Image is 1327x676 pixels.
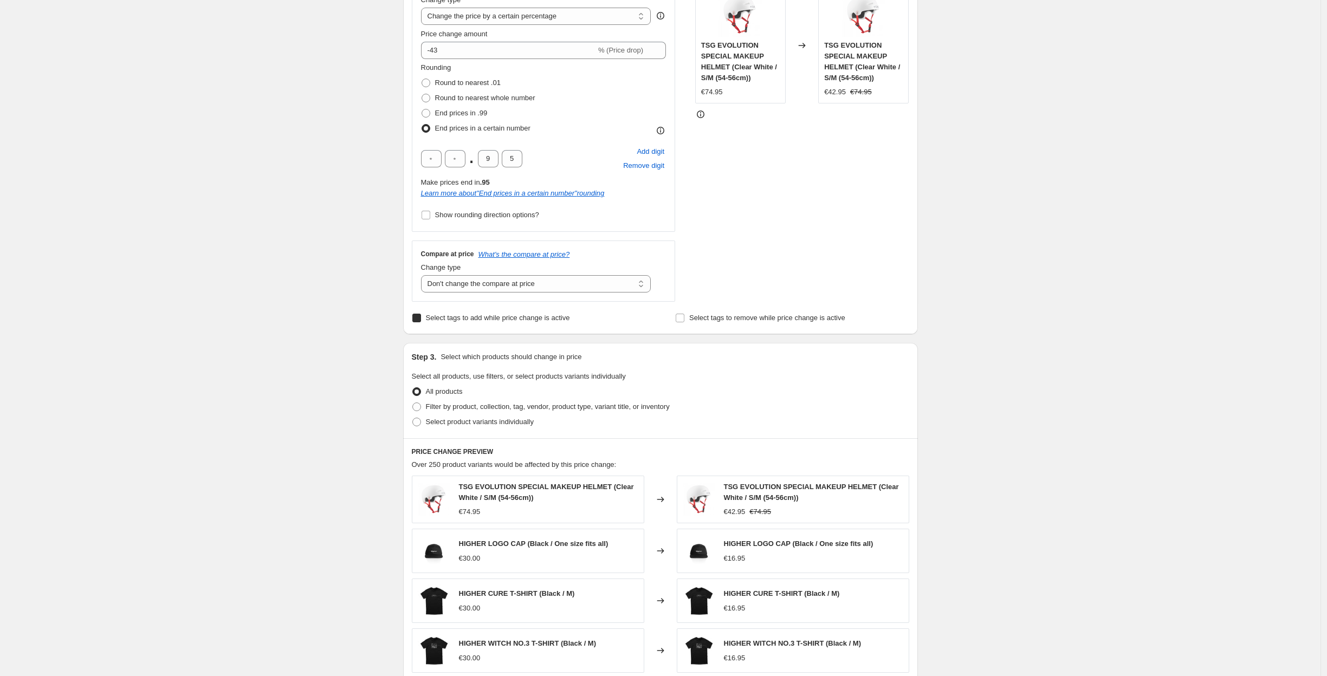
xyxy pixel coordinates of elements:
h3: Compare at price [421,250,474,258]
span: % (Price drop) [598,46,643,54]
img: medium_7500470_270_01_1_3d6357bb-2e29-458f-96e4-780ac030eb58_80x.png [418,483,450,516]
div: help [655,10,666,21]
input: ﹡ [445,150,465,167]
input: ﹡ [502,150,522,167]
span: TSG EVOLUTION SPECIAL MAKEUP HELMET (Clear White / S/M (54-56cm)) [459,483,634,502]
span: HIGHER WITCH NO.3 T-SHIRT (Black / M) [724,639,862,647]
strike: €74.95 [749,506,771,517]
div: €30.00 [459,603,481,614]
h6: PRICE CHANGE PREVIEW [412,447,909,456]
span: Make prices end in [421,178,490,186]
span: Select product variants individually [426,418,534,426]
img: Tee-Witch-No-3-black_80x.jpg [683,634,715,667]
img: medium_7500470_270_01_1_3d6357bb-2e29-458f-96e4-780ac030eb58_80x.png [683,483,715,516]
span: TSG EVOLUTION SPECIAL MAKEUP HELMET (Clear White / S/M (54-56cm)) [824,41,900,82]
span: End prices in .99 [435,109,488,117]
span: Change type [421,263,461,271]
span: End prices in a certain number [435,124,530,132]
span: All products [426,387,463,395]
button: Add placeholder [635,145,666,159]
div: €30.00 [459,553,481,564]
img: Tee-Cure-Black_80x.jpg [683,584,715,617]
div: €30.00 [459,653,481,664]
span: HIGHER CURE T-SHIRT (Black / M) [459,589,575,597]
p: Select which products should change in price [441,352,581,362]
span: TSG EVOLUTION SPECIAL MAKEUP HELMET (Clear White / S/M (54-56cm)) [701,41,777,82]
div: €74.95 [459,506,481,517]
span: Remove digit [623,160,664,171]
span: TSG EVOLUTION SPECIAL MAKEUP HELMET (Clear White / S/M (54-56cm)) [724,483,899,502]
div: €16.95 [724,603,746,614]
input: ﹡ [478,150,499,167]
div: €74.95 [701,87,723,97]
button: Remove placeholder [622,159,666,173]
b: .95 [480,178,490,186]
span: Select tags to remove while price change is active [689,314,845,322]
span: HIGHER CURE T-SHIRT (Black / M) [724,589,840,597]
span: Round to nearest whole number [435,94,535,102]
span: Price change amount [421,30,488,38]
img: Cap-Higher-black-front_80x.jpg [418,535,450,567]
i: Learn more about " End prices in a certain number " rounding [421,189,605,197]
span: Rounding [421,63,451,71]
span: HIGHER LOGO CAP (Black / One size fits all) [459,539,609,548]
div: €42.95 [724,506,746,517]
span: Over 250 product variants would be affected by this price change: [412,460,617,469]
input: -15 [421,42,596,59]
a: Learn more about"End prices in a certain number"rounding [421,189,605,197]
button: What's the compare at price? [478,250,570,258]
span: Add digit [637,146,664,157]
span: HIGHER LOGO CAP (Black / One size fits all) [724,539,873,548]
img: Tee-Witch-No-3-black_80x.jpg [418,634,450,667]
span: Round to nearest .01 [435,79,501,87]
span: Select all products, use filters, or select products variants individually [412,372,626,380]
span: HIGHER WITCH NO.3 T-SHIRT (Black / M) [459,639,597,647]
img: Cap-Higher-black-front_80x.jpg [683,535,715,567]
div: €42.95 [824,87,846,97]
span: Show rounding direction options? [435,211,539,219]
div: €16.95 [724,653,746,664]
strike: €74.95 [850,87,872,97]
span: . [469,150,475,167]
img: Tee-Cure-Black_80x.jpg [418,584,450,617]
span: Select tags to add while price change is active [426,314,570,322]
div: €16.95 [724,553,746,564]
h2: Step 3. [412,352,437,362]
span: Filter by product, collection, tag, vendor, product type, variant title, or inventory [426,402,670,411]
input: ﹡ [421,150,442,167]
